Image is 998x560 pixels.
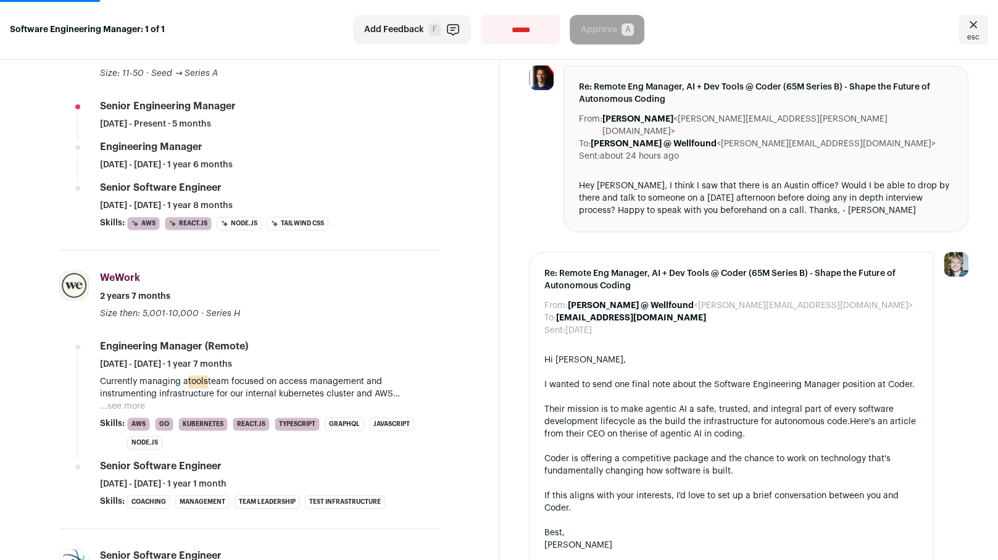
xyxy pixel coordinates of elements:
[369,417,414,431] li: JavaScript
[556,314,706,322] b: [EMAIL_ADDRESS][DOMAIN_NAME]
[217,217,262,230] li: Node.js
[175,495,230,509] li: management
[127,436,162,449] li: Node.js
[188,375,208,388] mark: tools
[235,495,300,509] li: team leadership
[100,478,227,490] span: [DATE] - [DATE] · 1 year 1 month
[10,23,165,36] strong: Software Engineering Manager: 1 of 1
[100,159,233,171] span: [DATE] - [DATE] · 1 year 6 months
[155,417,173,431] li: Go
[579,180,954,217] div: Hey [PERSON_NAME], I think I saw that there is an Austin office? Would I be able to drop by there...
[544,267,919,292] span: Re: Remote Eng Manager, AI + Dev Tools @ Coder (65M Series B) - Shape the Future of Autonomous Co...
[151,69,218,78] span: Seed → Series A
[267,217,328,230] li: Tailwind CSS
[544,490,919,514] div: If this aligns with your interests, I'd love to set up a brief conversation between you and Coder.
[967,32,979,42] span: esc
[544,354,919,366] div: Hi [PERSON_NAME],
[178,417,228,431] li: Kubernetes
[100,309,199,318] span: Size then: 5,001-10,000
[60,271,88,299] img: 45aedf8841ce73977d681910f317d5e36b28dd3d41f3242e1942401ef9c58a46.jpg
[591,140,717,148] b: [PERSON_NAME] @ Wellfound
[579,150,600,162] dt: Sent:
[579,138,591,150] dt: To:
[544,527,919,539] div: Best,
[428,23,441,36] span: F
[529,65,554,90] img: 554f18140c88eb3a8013d14b3a1b8394548907b2c86a281a60b305bffd4849e3.jpg
[100,273,140,283] span: WeWork
[127,417,150,431] li: AWS
[579,81,954,106] span: Re: Remote Eng Manager, AI + Dev Tools @ Coder (65M Series B) - Shape the Future of Autonomous Co...
[100,217,125,229] span: Skills:
[544,312,556,324] dt: To:
[100,400,145,412] button: ...see more
[305,495,385,509] li: test infrastructure
[353,15,471,44] button: Add Feedback F
[579,113,602,138] dt: From:
[568,301,694,310] b: [PERSON_NAME] @ Wellfound
[100,199,233,212] span: [DATE] - [DATE] · 1 year 8 months
[201,307,204,320] span: ·
[602,115,673,123] b: [PERSON_NAME]
[544,403,919,440] div: Their mission is to make agentic AI a safe, trusted, and integral part of every software developm...
[325,417,364,431] li: GraphQL
[206,309,240,318] span: Series H
[958,15,988,44] a: Close
[100,375,439,400] p: Currently managing a team focused on access management and instrumenting infrastructure for our i...
[146,67,149,80] span: ·
[275,417,320,431] li: TypeScript
[633,430,742,438] a: rise of agentic AI in coding
[127,495,170,509] li: coaching
[568,299,913,312] dd: <[PERSON_NAME][EMAIL_ADDRESS][DOMAIN_NAME]>
[100,118,211,130] span: [DATE] - Present · 5 months
[100,459,222,473] div: Senior Software Engineer
[742,430,745,438] span: .
[100,495,125,508] span: Skills:
[165,217,212,230] li: React.js
[602,113,954,138] dd: <[PERSON_NAME][EMAIL_ADDRESS][PERSON_NAME][DOMAIN_NAME]>
[100,340,248,353] div: Engineering Manager (Remote)
[233,417,270,431] li: React.js
[100,99,236,113] div: Senior Engineering Manager
[600,150,679,162] dd: about 24 hours ago
[544,378,919,391] div: I wanted to send one final note about the Software Engineering Manager position at Coder.
[544,539,919,551] div: [PERSON_NAME]
[100,69,144,78] span: Size: 11-50
[364,23,423,36] span: Add Feedback
[127,217,160,230] li: AWS
[544,324,565,336] dt: Sent:
[100,417,125,430] span: Skills:
[544,453,919,477] div: Coder is offering a competitive package and the chance to work on technology that's fundamentally...
[944,252,968,277] img: 6494470-medium_jpg
[591,138,936,150] dd: <[PERSON_NAME][EMAIL_ADDRESS][DOMAIN_NAME]>
[100,140,202,154] div: Engineering Manager
[100,181,222,194] div: Senior Software Engineer
[100,358,232,370] span: [DATE] - [DATE] · 1 year 7 months
[100,290,170,303] span: 2 years 7 months
[565,324,592,336] dd: [DATE]
[544,299,568,312] dt: From:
